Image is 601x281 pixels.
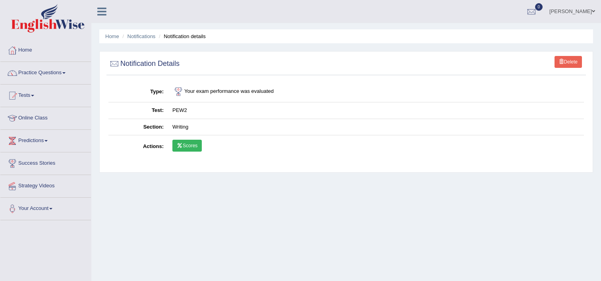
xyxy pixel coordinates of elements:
[157,33,206,40] li: Notification details
[105,33,119,39] a: Home
[108,135,168,158] th: Actions
[0,39,91,59] a: Home
[108,102,168,119] th: Test
[555,56,582,68] a: Delete
[168,81,584,102] td: Your exam performance was evaluated
[0,85,91,104] a: Tests
[128,33,156,39] a: Notifications
[0,198,91,217] a: Your Account
[108,58,180,70] h2: Notification Details
[0,175,91,195] a: Strategy Videos
[535,3,543,11] span: 0
[168,119,584,135] td: Writing
[0,130,91,150] a: Predictions
[0,62,91,82] a: Practice Questions
[0,107,91,127] a: Online Class
[172,140,202,152] a: Scores
[108,119,168,135] th: Section
[0,152,91,172] a: Success Stories
[108,81,168,102] th: Type
[168,102,584,119] td: PEW2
